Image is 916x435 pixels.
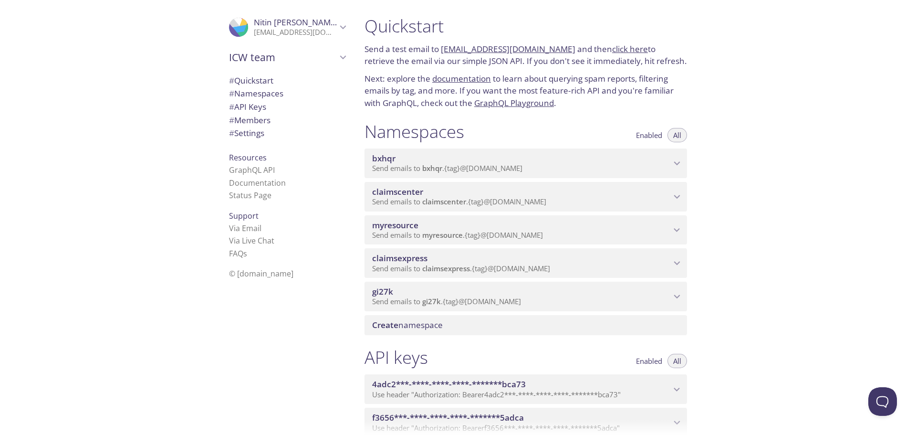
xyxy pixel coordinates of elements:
a: Status Page [229,190,271,201]
div: Namespaces [221,87,353,100]
span: claimscenter [422,197,466,206]
div: Create namespace [364,315,687,335]
div: Quickstart [221,74,353,87]
span: Settings [229,127,264,138]
span: # [229,88,234,99]
button: Enabled [630,354,668,368]
span: namespace [372,319,443,330]
span: # [229,115,234,126]
p: [EMAIL_ADDRESS][DOMAIN_NAME] [254,28,337,37]
span: myresource [422,230,463,240]
h1: Quickstart [364,15,687,37]
a: click here [612,43,648,54]
span: Send emails to . {tag} @[DOMAIN_NAME] [372,297,521,306]
span: Quickstart [229,75,273,86]
a: GraphQL API [229,165,275,175]
span: myresource [372,220,418,231]
div: bxhqr namespace [364,149,687,178]
div: API Keys [221,100,353,114]
span: # [229,101,234,112]
span: ICW team [229,51,337,64]
h1: API keys [364,347,428,368]
a: FAQ [229,248,247,259]
div: Nitin Jindal [221,11,353,43]
iframe: Help Scout Beacon - Open [868,387,897,416]
span: claimscenter [372,186,423,197]
span: # [229,75,234,86]
a: GraphQL Playground [474,97,554,108]
span: bxhqr [372,153,396,164]
span: Send emails to . {tag} @[DOMAIN_NAME] [372,163,522,173]
a: Via Email [229,223,261,233]
div: claimscenter namespace [364,182,687,212]
div: ICW team [221,45,353,70]
span: # [229,127,234,138]
span: Send emails to . {tag} @[DOMAIN_NAME] [372,230,543,240]
span: Namespaces [229,88,283,99]
div: claimsexpress namespace [364,248,687,278]
div: gi27k namespace [364,282,687,311]
div: Members [221,114,353,127]
a: Documentation [229,178,286,188]
a: documentation [432,73,491,84]
p: Send a test email to and then to retrieve the email via our simple JSON API. If you don't see it ... [364,43,687,67]
a: Via Live Chat [229,235,274,246]
span: API Keys [229,101,266,112]
span: © [DOMAIN_NAME] [229,268,293,279]
span: Resources [229,152,267,163]
div: myresource namespace [364,215,687,245]
span: claimsexpress [372,253,427,264]
p: Next: explore the to learn about querying spam reports, filtering emails by tag, and more. If you... [364,73,687,109]
span: gi27k [422,297,441,306]
h1: Namespaces [364,121,464,142]
span: Support [229,211,259,221]
button: Enabled [630,128,668,142]
span: gi27k [372,286,393,297]
a: [EMAIL_ADDRESS][DOMAIN_NAME] [441,43,575,54]
span: claimsexpress [422,264,470,273]
span: Members [229,115,271,126]
span: Send emails to . {tag} @[DOMAIN_NAME] [372,264,550,273]
button: All [667,354,687,368]
span: Send emails to . {tag} @[DOMAIN_NAME] [372,197,546,206]
div: Team Settings [221,127,353,140]
span: Create [372,319,398,330]
span: bxhqr [422,163,442,173]
span: Nitin [PERSON_NAME] [254,17,338,28]
span: s [243,248,247,259]
button: All [667,128,687,142]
